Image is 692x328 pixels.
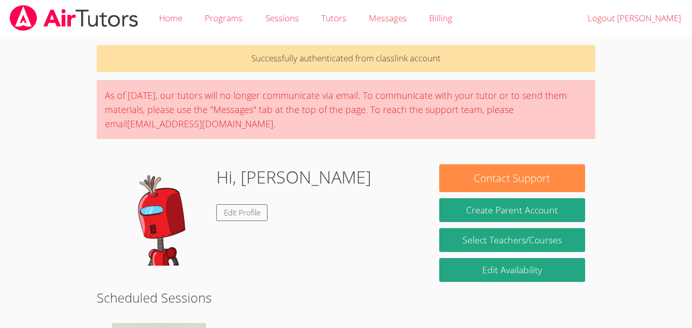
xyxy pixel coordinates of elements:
a: Select Teachers/Courses [439,228,585,252]
h1: Hi, [PERSON_NAME] [216,164,371,190]
div: As of [DATE], our tutors will no longer communicate via email. To communicate with your tutor or ... [97,80,595,139]
button: Create Parent Account [439,198,585,222]
img: airtutors_banner-c4298cdbf04f3fff15de1276eac7730deb9818008684d7c2e4769d2f7ddbe033.png [9,5,139,31]
h2: Scheduled Sessions [97,288,595,307]
img: default.png [107,164,208,266]
a: Edit Availability [439,258,585,282]
button: Contact Support [439,164,585,192]
a: Edit Profile [216,204,268,221]
span: Messages [369,12,407,24]
p: Successfully authenticated from classlink account [97,45,595,72]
